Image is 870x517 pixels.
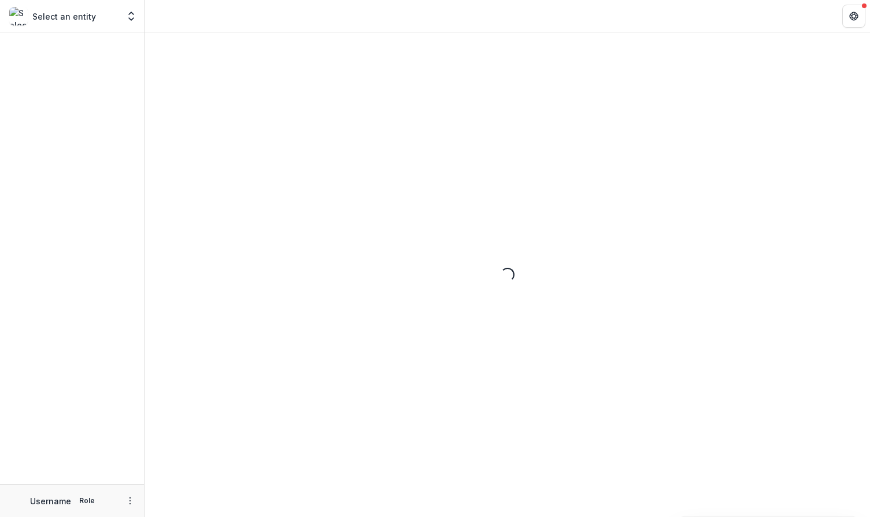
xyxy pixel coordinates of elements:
[123,494,137,508] button: More
[9,7,28,25] img: Select an entity
[76,496,98,506] p: Role
[30,495,71,507] p: Username
[842,5,865,28] button: Get Help
[123,5,139,28] button: Open entity switcher
[32,10,96,23] p: Select an entity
